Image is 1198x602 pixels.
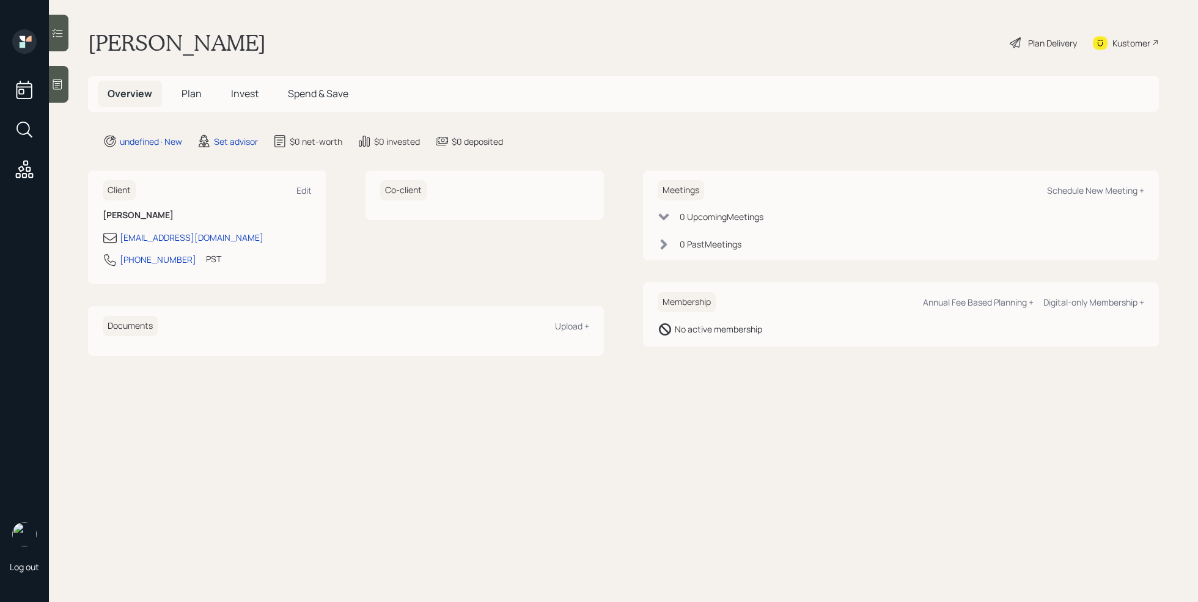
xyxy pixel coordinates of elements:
div: [PHONE_NUMBER] [120,253,196,266]
span: Invest [231,87,259,100]
h6: Meetings [658,180,704,200]
div: $0 deposited [452,135,503,148]
h6: Documents [103,316,158,336]
span: Spend & Save [288,87,348,100]
div: [EMAIL_ADDRESS][DOMAIN_NAME] [120,231,263,244]
div: 0 Past Meeting s [680,238,741,251]
h1: [PERSON_NAME] [88,29,266,56]
h6: Client [103,180,136,200]
div: Annual Fee Based Planning + [923,296,1034,308]
div: Plan Delivery [1028,37,1077,50]
div: Schedule New Meeting + [1047,185,1144,196]
div: Set advisor [214,135,258,148]
div: 0 Upcoming Meeting s [680,210,763,223]
span: Overview [108,87,152,100]
div: No active membership [675,323,762,336]
img: retirable_logo.png [12,522,37,546]
div: undefined · New [120,135,182,148]
h6: Co-client [380,180,427,200]
h6: [PERSON_NAME] [103,210,312,221]
div: Upload + [555,320,589,332]
div: Log out [10,561,39,573]
h6: Membership [658,292,716,312]
span: Plan [182,87,202,100]
div: Kustomer [1112,37,1150,50]
div: PST [206,252,221,265]
div: Digital-only Membership + [1043,296,1144,308]
div: $0 net-worth [290,135,342,148]
div: $0 invested [374,135,420,148]
div: Edit [296,185,312,196]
